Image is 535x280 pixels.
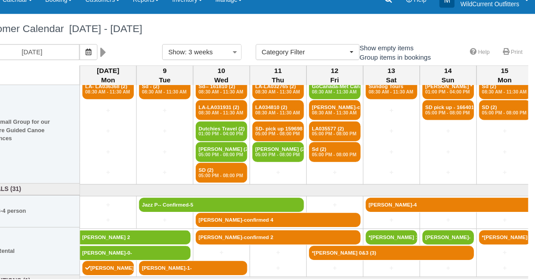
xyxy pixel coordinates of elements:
a: + [107,203,156,212]
th: 10 Wed [212,75,266,94]
a: Rentals (31) [9,188,103,197]
em: 05:00 PM - 08:00 PM [217,157,260,162]
a: [PERSON_NAME] (2)05:00 PM - 08:00 PM [268,148,317,166]
a: Sd (2)08:30 AM - 11:30 AM [482,89,531,107]
a: [PERSON_NAME]-0- [105,246,210,259]
a: Sundog Tours08:30 AM - 11:30 AM [375,89,424,107]
a: SD (2)05:00 PM - 08:00 PM [214,167,263,186]
em: 01:00 PM - 04:00 PM [217,138,260,143]
a: Jazz P-- Confirmed-5 [161,200,317,214]
a: Sd - (2)08:30 AM - 11:30 AM [161,89,210,107]
a: *[PERSON_NAME] 0&3 (3) [321,246,477,259]
span: Show [189,59,204,66]
a: [PERSON_NAME]-confir (2)08:30 AM - 11:30 AM [321,108,370,127]
th: 9 Tue [159,75,212,94]
a: [PERSON_NAME] 2 [105,231,210,244]
a: + [482,133,531,142]
a: + [107,152,156,162]
a: + [482,248,531,257]
a: + [375,217,424,226]
a: [PERSON_NAME]- [428,231,477,244]
img: checkfront-main-nav-mini-logo.png [6,7,20,20]
a: + [375,133,424,142]
em: 05:00 PM - 08:00 PM [271,157,314,162]
a: [PERSON_NAME]-1- [PERSON_NAME] [107,260,156,273]
em: 05:00 PM - 08:00 PM [217,177,260,182]
em: 05:00 PM - 08:00 PM [485,118,528,123]
span: Category Filter [277,58,358,67]
em: 08:30 AM - 11:30 AM [485,98,528,103]
p: [PERSON_NAME] [464,4,520,13]
a: + [321,262,370,272]
a: GoCanada-Met Canades (2)08:30 AM - 11:30 AM [321,89,370,107]
em: 05:00 PM - 08:00 PM [324,157,367,162]
button: Category Filter [271,55,369,70]
a: + [482,152,531,162]
a: + [107,133,156,142]
a: + [161,113,210,122]
em: 08:30 AM - 11:30 AM [217,98,260,103]
th: Join a Small Group for our Signature Guided Canoe Experiences [7,87,105,187]
h1: Customer Calendar [7,36,528,46]
a: [PERSON_NAME]-confirmed 2 [214,231,370,244]
a: Dutchies Travel (2)01:00 PM - 04:00 PM [214,128,263,147]
label: Group items in bookings [359,61,442,74]
th: 11 Thu [265,75,319,94]
a: + [161,133,210,142]
div: M [444,7,459,21]
a: [PERSON_NAME] (2)05:00 PM - 08:00 PM [214,148,263,166]
a: + [482,217,531,226]
span: [DATE] - [DATE] [90,35,164,46]
a: LA035577 (2)05:00 PM - 08:00 PM [321,128,370,147]
em: 05:00 PM - 08:00 PM [271,138,314,143]
a: LA- LA036368 (2)08:30 AM - 11:30 AM [107,89,156,107]
a: + [428,152,477,162]
a: LA-LA031931 (2)08:30 AM - 11:30 AM [214,108,263,127]
a: SD pick up - 166401 (2)05:00 PM - 08:00 PM [428,108,477,127]
a: + [428,172,477,181]
a: [PERSON_NAME]-confirmed 4 [214,215,370,228]
em: 08:30 AM - 11:30 AM [271,118,314,123]
a: + [428,133,477,142]
a: + [268,262,317,272]
a: *[PERSON_NAME] 1 [375,231,424,244]
em: 08:30 AM - 11:30 AM [324,118,367,123]
em: 08:30 AM - 11:30 AM [110,98,153,103]
a: Sd-- 161810 (2)08:30 AM - 11:30 AM [214,89,263,107]
a: Help [468,57,498,69]
a: + [268,172,317,181]
a: + [107,113,156,122]
th: 14 Sun [426,75,479,94]
a: + [375,152,424,162]
a: + [321,172,370,181]
th: Canoe Rental [7,228,105,273]
a: + [321,203,370,212]
a: + [107,217,156,226]
th: 13 Sat [372,75,426,94]
a: + [268,248,317,257]
th: [DATE] Mon [105,75,159,94]
th: 15 Mon [479,75,533,94]
span: : 3 weeks [204,59,230,66]
a: + [482,262,531,272]
span: Help [420,10,432,16]
a: *[PERSON_NAME] 1 [482,231,531,244]
th: 12 Fri [319,75,372,94]
a: Sd (2)05:00 PM - 08:00 PM [321,148,370,166]
a: [PERSON_NAME]-1- [161,260,263,273]
em: 08:30 AM - 11:30 AM [271,98,314,103]
a: + [375,172,424,181]
i: Help [413,11,419,16]
a: + [482,172,531,181]
a: LA034810 (2)08:30 AM - 11:30 AM [268,108,317,127]
span: Show empty items [359,55,427,61]
label: Show empty items [359,52,426,65]
em: 08:30 AM - 11:30 AM [324,98,367,103]
a: + [375,113,424,122]
a: + [161,217,210,226]
button: Show: 3 weeks [183,55,258,70]
a: + [107,172,156,181]
a: + [161,172,210,181]
em: 05:00 PM - 08:00 PM [431,118,474,123]
a: SD (2)05:00 PM - 08:00 PM [482,108,531,127]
